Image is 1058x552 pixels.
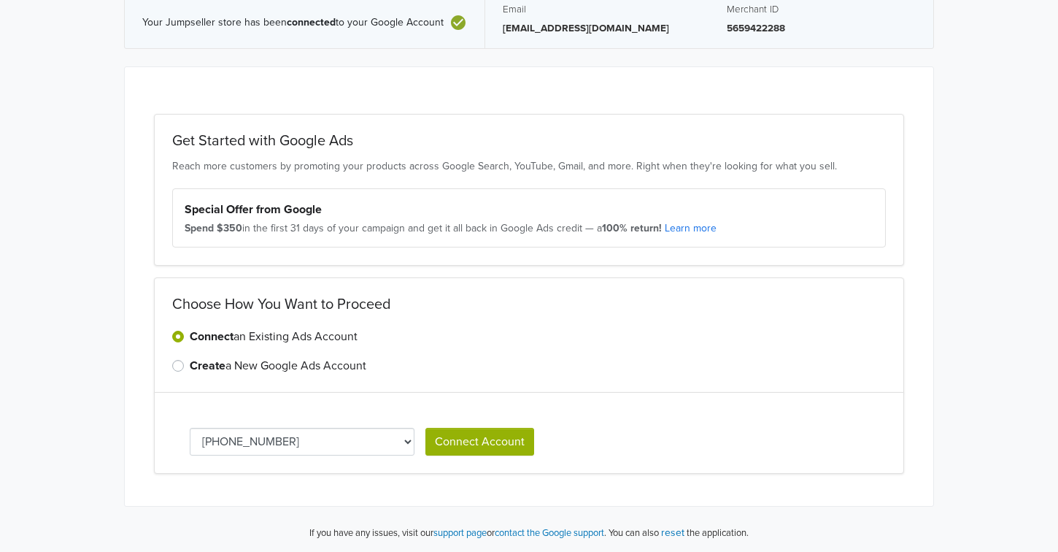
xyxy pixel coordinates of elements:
[172,132,886,150] h2: Get Started with Google Ads
[287,16,336,28] b: connected
[185,202,322,217] strong: Special Offer from Google
[433,527,487,539] a: support page
[217,222,242,234] strong: $350
[665,222,717,234] a: Learn more
[190,359,225,373] strong: Create
[172,158,886,174] p: Reach more customers by promoting your products across Google Search, YouTube, Gmail, and more. R...
[503,21,692,36] p: [EMAIL_ADDRESS][DOMAIN_NAME]
[661,524,684,541] button: reset
[503,4,692,15] h5: Email
[190,357,366,375] label: a New Google Ads Account
[727,4,916,15] h5: Merchant ID
[425,428,534,456] button: Connect Account
[606,524,749,541] p: You can also the application.
[309,526,606,541] p: If you have any issues, visit our or .
[185,222,214,234] strong: Spend
[602,222,662,234] strong: 100% return!
[190,328,358,345] label: an Existing Ads Account
[172,296,886,313] h2: Choose How You Want to Proceed
[185,221,873,236] div: in the first 31 days of your campaign and get it all back in Google Ads credit — a
[495,527,604,539] a: contact the Google support
[727,21,916,36] p: 5659422288
[190,329,233,344] strong: Connect
[142,17,444,29] span: Your Jumpseller store has been to your Google Account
